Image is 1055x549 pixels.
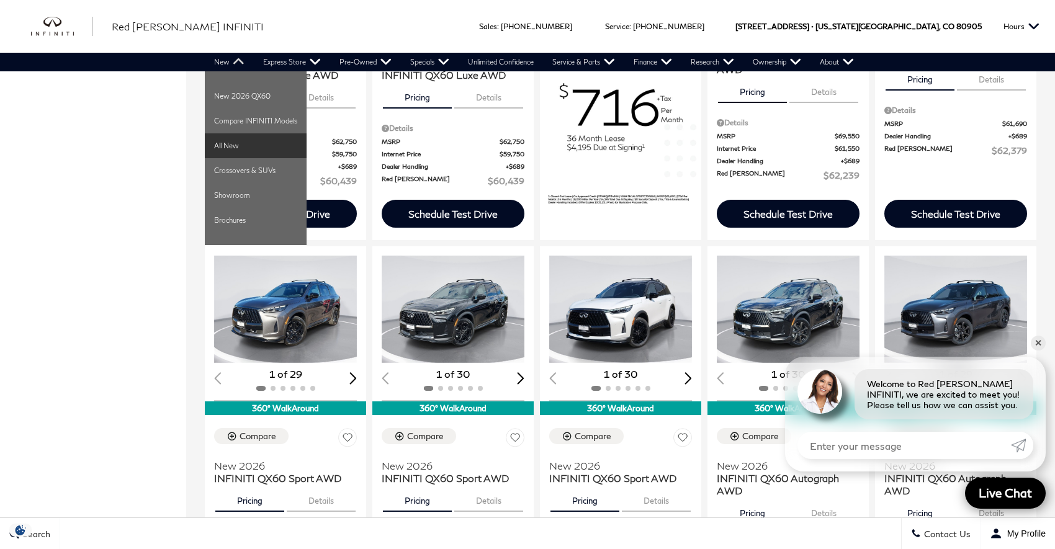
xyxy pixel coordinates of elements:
[338,428,357,451] button: Save Vehicle
[884,472,1018,497] span: INFINITI QX60 Autograph AWD
[454,81,523,109] button: details tab
[972,485,1038,501] span: Live Chat
[549,367,692,381] div: 1 of 30
[407,431,444,442] div: Compare
[382,150,500,159] span: Internet Price
[382,452,524,484] a: New 2026INFINITI QX60 Sport AWD
[884,144,992,157] span: Red [PERSON_NAME]
[718,76,787,103] button: pricing tab
[707,401,869,415] div: 360° WalkAround
[717,169,860,182] a: Red [PERSON_NAME] $62,239
[884,256,1027,363] img: 2026 INFINITI QX60 Autograph AWD 1
[500,150,524,159] span: $59,750
[717,144,835,153] span: Internet Price
[797,369,842,414] img: Agent profile photo
[506,428,524,451] button: Save Vehicle
[31,17,93,37] a: infiniti
[382,256,524,363] img: 2026 INFINITI QX60 Sport AWD 1
[517,372,524,384] div: Next slide
[549,472,683,484] span: INFINITI QX60 Sport AWD
[549,460,683,472] span: New 2026
[205,208,307,233] a: Brochures
[717,367,860,381] div: 1 of 30
[506,162,524,171] span: $689
[824,169,860,182] span: $62,239
[717,169,824,182] span: Red [PERSON_NAME]
[1008,132,1027,141] span: $689
[835,144,860,153] span: $61,550
[6,524,35,537] section: Click to Open Cookie Consent Modal
[382,150,524,159] a: Internet Price $59,750
[349,372,357,384] div: Next slide
[743,208,833,220] div: Schedule Test Drive
[550,484,619,512] button: pricing tab
[254,53,330,71] a: Express Store
[382,256,524,363] div: 1 / 2
[479,22,497,31] span: Sales
[549,256,692,363] div: 1 / 2
[205,84,307,109] a: New 2026 QX60
[214,472,348,484] span: INFINITI QX60 Sport AWD
[6,524,35,537] img: Opt-Out Icon
[717,156,860,166] a: Dealer Handling $689
[382,174,488,187] span: Red [PERSON_NAME]
[382,367,524,381] div: 1 of 30
[214,256,357,363] img: 2026 INFINITI QX60 Sport AWD 1
[338,162,357,171] span: $689
[501,22,572,31] a: [PHONE_NUMBER]
[549,452,692,484] a: New 2026INFINITI QX60 Sport AWD
[205,401,366,415] div: 360° WalkAround
[992,144,1027,157] span: $62,379
[855,369,1033,419] div: Welcome to Red [PERSON_NAME] INFINITI, we are excited to meet you! Please tell us how we can assi...
[205,133,307,158] a: All New
[884,132,1027,141] a: Dealer Handling $689
[957,63,1026,91] button: details tab
[205,53,254,71] a: New
[886,63,954,91] button: pricing tab
[622,484,691,512] button: details tab
[205,109,307,133] a: Compare INFINITI Models
[884,256,1027,363] div: 1 / 2
[543,53,624,71] a: Service & Parts
[624,53,681,71] a: Finance
[112,20,264,32] span: Red [PERSON_NAME] INFINITI
[673,428,692,451] button: Save Vehicle
[911,208,1000,220] div: Schedule Test Drive
[886,497,954,524] button: pricing tab
[382,137,524,146] a: MSRP $62,750
[382,472,515,484] span: INFINITI QX60 Sport AWD
[717,256,860,363] img: 2026 INFINITI QX60 Autograph AWD 1
[320,174,357,187] span: $60,439
[884,119,1027,128] a: MSRP $61,690
[717,472,850,497] span: INFINITI QX60 Autograph AWD
[382,162,524,171] a: Dealer Handling $689
[717,428,791,444] button: Compare Vehicle
[981,518,1055,549] button: Open user profile menu
[1011,432,1033,459] a: Submit
[549,428,624,444] button: Compare Vehicle
[214,428,289,444] button: Compare Vehicle
[382,428,456,444] button: Compare Vehicle
[382,137,500,146] span: MSRP
[743,53,810,71] a: Ownership
[372,401,534,415] div: 360° WalkAround
[549,256,692,363] img: 2026 INFINITI QX60 Sport AWD 1
[797,432,1011,459] input: Enter your message
[717,144,860,153] a: Internet Price $61,550
[332,137,357,146] span: $62,750
[717,200,860,228] div: Schedule Test Drive - INFINITI QX60 Autograph AWD
[965,478,1046,509] a: Live Chat
[214,460,348,472] span: New 2026
[605,22,629,31] span: Service
[717,132,860,141] a: MSRP $69,550
[330,53,401,71] a: Pre-Owned
[1002,119,1027,128] span: $61,690
[718,497,787,524] button: pricing tab
[717,156,841,166] span: Dealer Handling
[382,174,524,187] a: Red [PERSON_NAME] $60,439
[401,53,459,71] a: Specials
[717,460,850,472] span: New 2026
[884,132,1008,141] span: Dealer Handling
[287,484,356,512] button: details tab
[383,81,452,109] button: pricing tab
